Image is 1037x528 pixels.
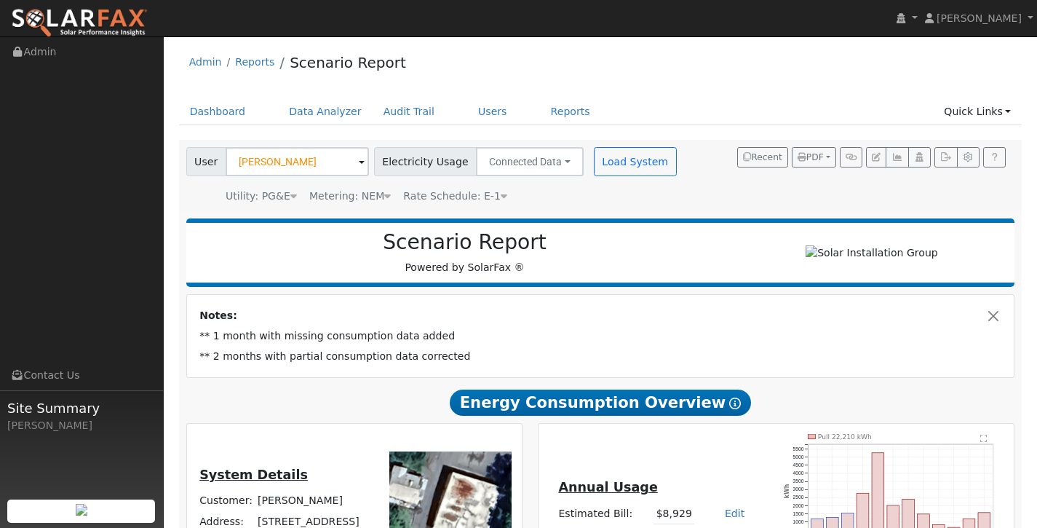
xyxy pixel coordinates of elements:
[540,98,601,125] a: Reports
[937,12,1022,24] span: [PERSON_NAME]
[798,152,824,162] span: PDF
[806,245,938,261] img: Solar Installation Group
[11,8,148,39] img: SolarFax
[403,190,507,202] span: Alias: E1
[793,446,804,451] text: 5500
[556,503,653,524] td: Estimated Bill:
[792,147,836,168] button: PDF
[226,147,369,176] input: Select a User
[309,189,391,204] div: Metering: NEM
[793,470,804,476] text: 4000
[818,432,872,440] text: Pull 22,210 kWh
[7,398,156,418] span: Site Summary
[840,147,862,168] button: Generate Report Link
[784,484,790,498] text: kWh
[189,56,222,68] a: Admin
[255,491,374,511] td: [PERSON_NAME]
[793,486,804,492] text: 3000
[886,147,908,168] button: Multi-Series Graph
[278,98,373,125] a: Data Analyzer
[194,230,736,275] div: Powered by SolarFax ®
[934,147,957,168] button: Export Interval Data
[197,491,255,511] td: Customer:
[908,147,931,168] button: Login As
[179,98,257,125] a: Dashboard
[201,230,728,255] h2: Scenario Report
[793,494,804,500] text: 2500
[199,310,237,321] strong: Notes:
[450,390,751,416] span: Energy Consumption Overview
[793,519,804,524] text: 1000
[290,54,406,71] a: Scenario Report
[866,147,886,168] button: Edit User
[737,147,788,168] button: Recent
[467,98,518,125] a: Users
[235,56,274,68] a: Reports
[793,511,804,516] text: 1500
[729,398,741,409] i: Show Help
[653,503,694,524] td: $8,929
[226,189,297,204] div: Utility: PG&E
[374,147,477,176] span: Electricity Usage
[725,508,744,519] a: Edit
[186,147,226,176] span: User
[197,347,1004,367] td: ** 2 months with partial consumption data corrected
[373,98,445,125] a: Audit Trail
[476,147,584,176] button: Connected Data
[594,147,677,176] button: Load System
[793,454,804,460] text: 5000
[793,478,804,484] text: 3500
[986,308,1001,323] button: Close
[199,468,308,482] u: System Details
[76,504,87,516] img: retrieve
[7,418,156,433] div: [PERSON_NAME]
[933,98,1022,125] a: Quick Links
[793,503,804,508] text: 2000
[558,480,657,494] u: Annual Usage
[793,462,804,468] text: 4500
[983,147,1006,168] a: Help Link
[197,326,1004,347] td: ** 1 month with missing consumption data added
[981,434,988,442] text: 
[957,147,980,168] button: Settings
